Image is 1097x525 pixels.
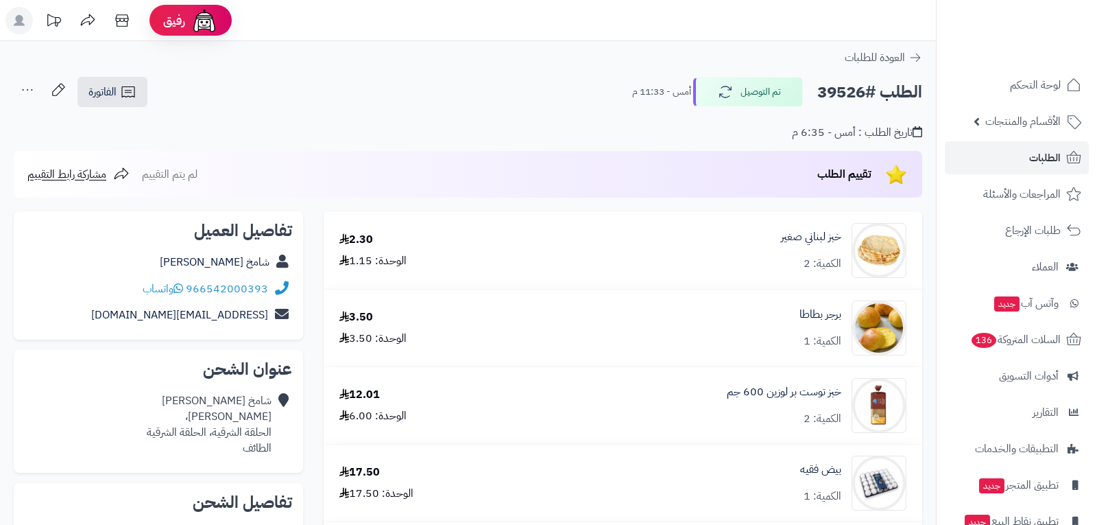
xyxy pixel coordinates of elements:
span: الفاتورة [88,84,117,100]
a: طلبات الإرجاع [945,214,1089,247]
a: 966542000393 [186,281,268,297]
span: مشاركة رابط التقييم [27,166,106,183]
a: السلات المتروكة136 [945,323,1089,356]
a: بيض فقيه [800,462,841,478]
div: 2.30 [339,232,373,248]
img: 1665822513-eDMl9ERPDmddTC91NFQphgHaHa-90x90.jpg [852,223,906,278]
a: الطلبات [945,141,1089,174]
div: الوحدة: 3.50 [339,331,407,347]
a: العملاء [945,250,1089,283]
h2: تفاصيل العميل [25,222,292,239]
a: خبز توست بر لوزين 600 جم [727,384,841,400]
a: شامخ [PERSON_NAME] [160,254,269,270]
a: العودة للطلبات [845,49,922,66]
span: لم يتم التقييم [142,166,197,183]
div: الكمية: 1 [804,334,841,349]
a: أدوات التسويق [945,360,1089,393]
a: التطبيقات والخدمات [945,432,1089,465]
a: التقارير [945,396,1089,429]
a: تطبيق المتجرجديد [945,469,1089,502]
span: العملاء [1032,257,1059,277]
span: تطبيق المتجر [978,476,1059,495]
span: لوحة التحكم [1010,75,1061,95]
span: رفيق [163,12,185,29]
span: 136 [972,333,997,348]
img: ai-face.png [191,7,218,34]
small: أمس - 11:33 م [632,85,691,99]
div: الوحدة: 6.00 [339,408,407,424]
div: الوحدة: 17.50 [339,486,413,502]
div: تاريخ الطلب : أمس - 6:35 م [792,125,922,141]
span: وآتس آب [993,294,1059,313]
span: تقييم الطلب [817,166,871,183]
a: لوحة التحكم [945,69,1089,102]
div: الكمية: 1 [804,489,841,504]
h2: تفاصيل الشحن [25,494,292,511]
a: [EMAIL_ADDRESS][DOMAIN_NAME] [91,307,268,323]
span: جديد [994,296,1020,312]
a: خبز لبناني صغير [781,229,841,245]
a: وآتس آبجديد [945,287,1089,320]
span: الأقسام والمنتجات [985,112,1061,131]
span: المراجعات والأسئلة [983,185,1061,204]
a: تحديثات المنصة [36,7,71,38]
img: 136904908c707838ef6d4185d7807d1202f6-90x90.jpg [852,378,906,433]
div: 12.01 [339,387,380,403]
a: الفاتورة [77,77,147,107]
button: تم التوصيل [693,78,803,106]
div: الوحدة: 1.15 [339,253,407,269]
div: 17.50 [339,465,380,480]
div: شامخ [PERSON_NAME] [PERSON_NAME]، الحلقة الشرقية، الحلقة الشرقية الطائف [147,393,272,456]
span: التطبيقات والخدمات [975,439,1059,458]
span: التقارير [1033,403,1059,422]
span: جديد [979,478,1004,493]
a: واتساب [143,281,183,297]
img: logo-2.png [1004,10,1084,39]
div: الكمية: 2 [804,411,841,427]
a: المراجعات والأسئلة [945,178,1089,211]
div: 3.50 [339,310,373,325]
img: 1750784405-WhatsApp%20Image%202025-06-24%20at%207.58.59%20PM-90x90.jpeg [852,456,906,511]
h2: عنوان الشحن [25,361,292,377]
span: السلات المتروكة [970,330,1061,349]
div: الكمية: 2 [804,256,841,272]
h2: الطلب #39526 [817,78,922,106]
span: أدوات التسويق [999,366,1059,386]
a: مشاركة رابط التقييم [27,166,130,183]
span: طلبات الإرجاع [1005,221,1061,240]
img: 1664440755-photo%20(1)-90x90.jpg [852,301,906,355]
span: العودة للطلبات [845,49,905,66]
a: برجر بطاطا [799,307,841,323]
span: الطلبات [1029,148,1061,167]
